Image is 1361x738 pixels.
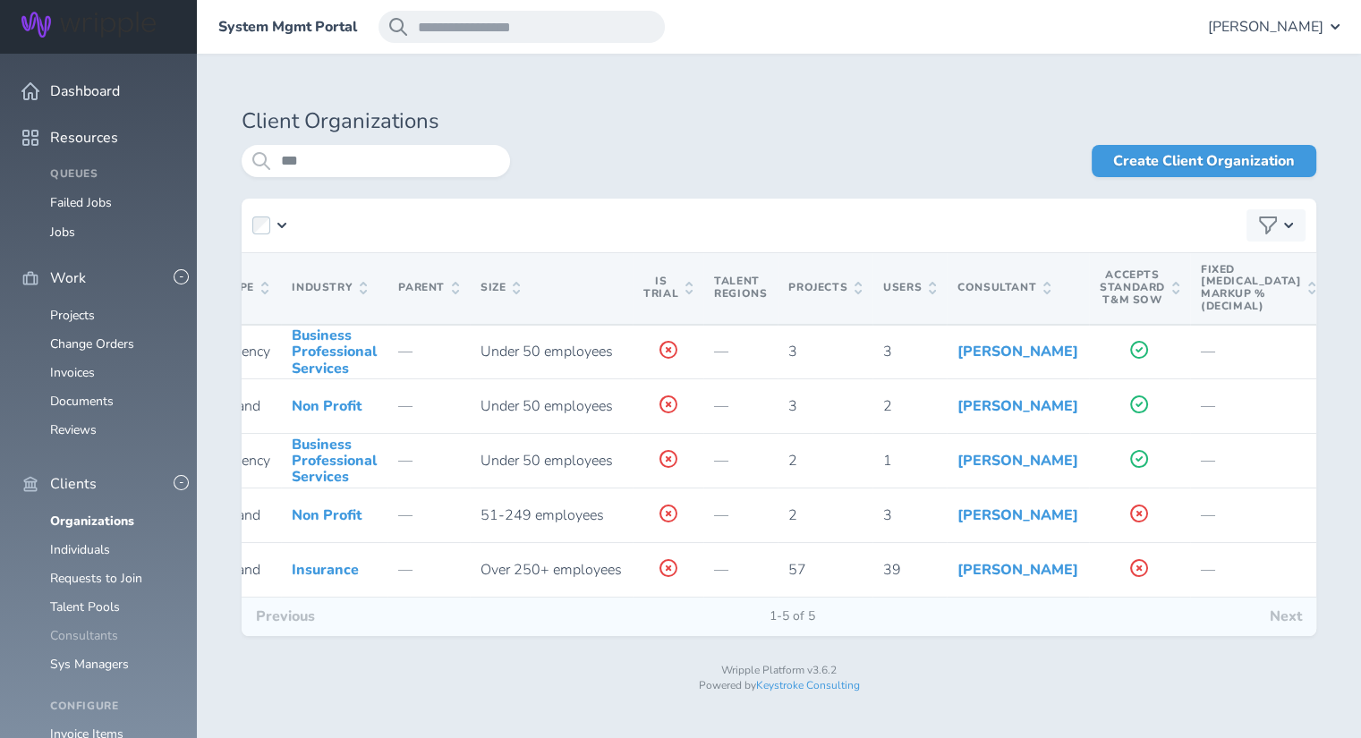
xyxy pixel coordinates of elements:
span: Brand [223,560,260,580]
span: Parent [398,282,459,294]
span: 2 [788,505,797,525]
span: Dashboard [50,83,120,99]
a: Talent Pools [50,598,120,615]
span: Brand [223,396,260,416]
span: Is Trial [643,276,693,301]
a: Change Orders [50,335,134,352]
a: Business Professional Services [292,435,377,488]
h4: Configure [50,700,175,713]
img: Wripple [21,12,156,38]
a: Keystroke Consulting [756,678,860,692]
a: Non Profit [292,505,362,525]
span: — [398,342,413,361]
h1: Client Organizations [242,109,1316,134]
span: 39 [883,560,901,580]
p: — [1201,507,1315,523]
a: Jobs [50,224,75,241]
p: Wripple Platform v3.6.2 [242,665,1316,677]
button: - [174,269,189,284]
span: Talent Regions [714,274,767,301]
span: Size [481,282,520,294]
span: Resources [50,130,118,146]
span: — [714,451,728,471]
a: Documents [50,393,114,410]
span: Fixed [MEDICAL_DATA] Markup % (Decimal) [1201,264,1315,313]
span: 3 [883,342,892,361]
span: 3 [788,396,797,416]
h4: Queues [50,168,175,181]
span: Accepts Standard T&M SOW [1100,269,1179,306]
span: Projects [788,282,862,294]
span: Under 50 employees [481,396,613,416]
a: Reviews [50,421,97,438]
a: [PERSON_NAME] [957,505,1078,525]
span: — [714,396,728,416]
a: Business Professional Services [292,326,377,378]
span: Brand [223,505,260,525]
span: Under 50 employees [481,342,613,361]
span: Under 50 employees [481,451,613,471]
a: Sys Managers [50,656,129,673]
a: [PERSON_NAME] [957,342,1078,361]
span: — [398,396,413,416]
span: 51-249 employees [481,505,604,525]
span: — [398,505,413,525]
span: — [714,505,728,525]
span: — [714,560,728,580]
span: [PERSON_NAME] [1208,19,1323,35]
span: Clients [50,476,97,492]
span: 57 [788,560,806,580]
button: Previous [242,598,329,635]
a: Non Profit [292,396,362,416]
span: Users [883,282,936,294]
a: Create Client Organization [1092,145,1316,177]
a: Organizations [50,513,134,530]
a: Projects [50,307,95,324]
button: [PERSON_NAME] [1208,11,1340,43]
span: Agency [223,451,270,471]
a: Consultants [50,627,118,644]
a: Invoices [50,364,95,381]
span: Work [50,270,86,286]
span: Over 250+ employees [481,560,622,580]
button: - [174,475,189,490]
a: Insurance [292,560,359,580]
span: Agency [223,342,270,361]
span: Type [223,282,268,294]
span: 1-5 of 5 [755,609,829,623]
p: — [1201,344,1315,360]
p: — [1201,453,1315,469]
p: — [1201,398,1315,414]
span: 1 [883,451,892,471]
p: Powered by [242,680,1316,692]
a: [PERSON_NAME] [957,396,1078,416]
a: Failed Jobs [50,194,112,211]
a: Requests to Join [50,570,142,587]
span: — [714,342,728,361]
a: [PERSON_NAME] [957,451,1078,471]
span: — [398,560,413,580]
span: 3 [788,342,797,361]
p: — [1201,562,1315,578]
button: Next [1255,598,1316,635]
span: 2 [883,396,892,416]
span: Consultant [957,282,1051,294]
span: 3 [883,505,892,525]
a: Individuals [50,541,110,558]
a: [PERSON_NAME] [957,560,1078,580]
span: 2 [788,451,797,471]
span: Industry [292,282,367,294]
span: — [398,451,413,471]
a: System Mgmt Portal [218,19,357,35]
